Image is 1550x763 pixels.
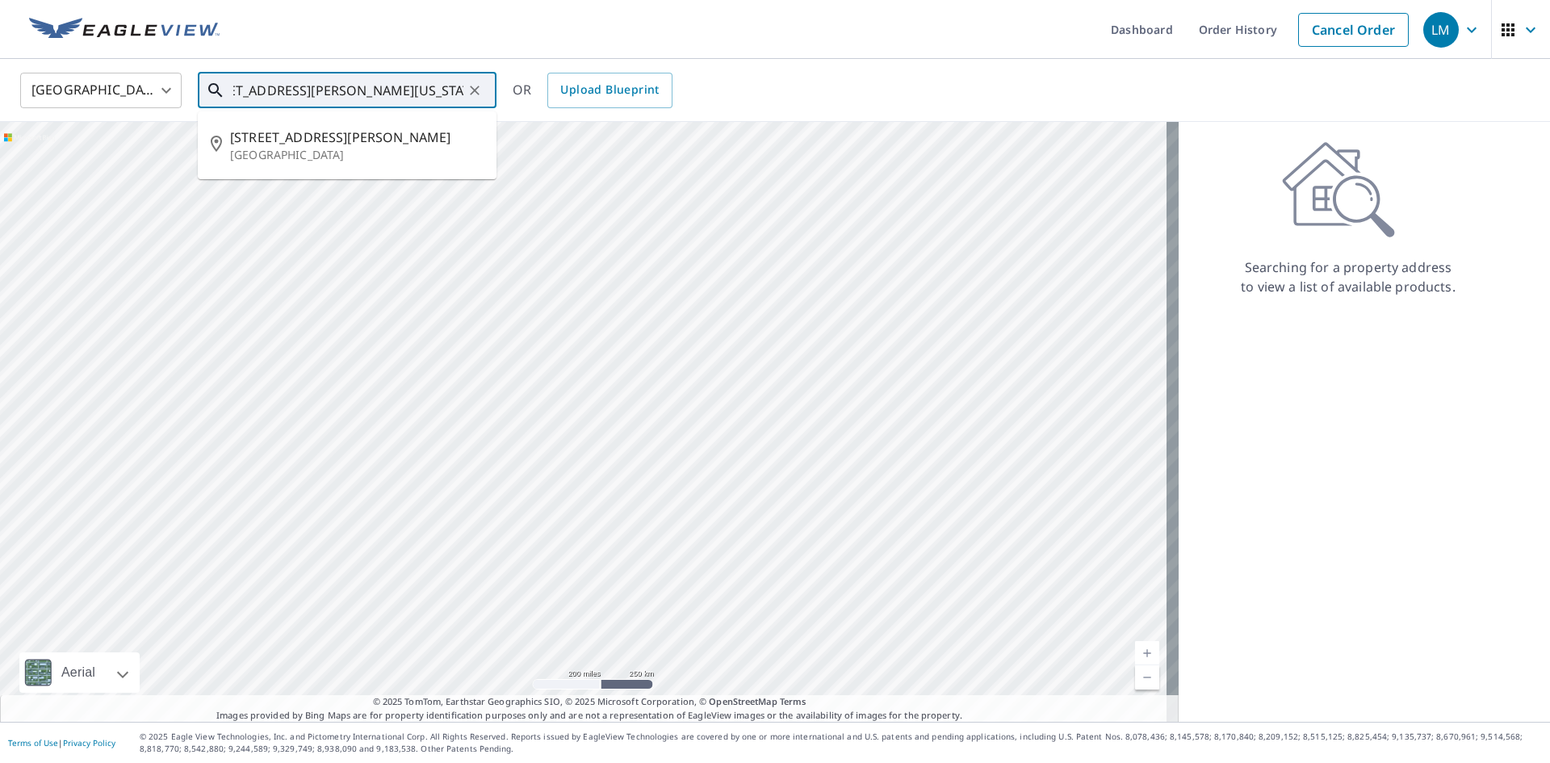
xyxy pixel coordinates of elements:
[1135,641,1159,665] a: Current Level 5, Zoom In
[709,695,777,707] a: OpenStreetMap
[513,73,672,108] div: OR
[1423,12,1459,48] div: LM
[29,18,220,42] img: EV Logo
[140,731,1542,755] p: © 2025 Eagle View Technologies, Inc. and Pictometry International Corp. All Rights Reserved. Repo...
[1135,665,1159,690] a: Current Level 5, Zoom Out
[8,737,58,748] a: Terms of Use
[63,737,115,748] a: Privacy Policy
[233,68,463,113] input: Search by address or latitude-longitude
[8,738,115,748] p: |
[1240,258,1456,296] p: Searching for a property address to view a list of available products.
[230,147,484,163] p: [GEOGRAPHIC_DATA]
[373,695,806,709] span: © 2025 TomTom, Earthstar Geographics SIO, © 2025 Microsoft Corporation, ©
[1298,13,1409,47] a: Cancel Order
[20,68,182,113] div: [GEOGRAPHIC_DATA]
[560,80,659,100] span: Upload Blueprint
[19,652,140,693] div: Aerial
[547,73,672,108] a: Upload Blueprint
[463,79,486,102] button: Clear
[57,652,100,693] div: Aerial
[230,128,484,147] span: [STREET_ADDRESS][PERSON_NAME]
[780,695,806,707] a: Terms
